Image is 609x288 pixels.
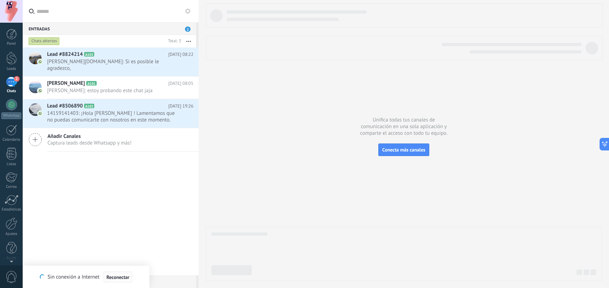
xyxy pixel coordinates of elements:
span: 2 [185,27,191,32]
span: A103 [84,52,94,57]
span: [DATE] 19:26 [168,103,193,110]
span: Añadir Canales [47,133,132,140]
span: 14159141403: ¡Hola [PERSON_NAME] ! Lamentamos que no puedas comunicarte con nosotros en este mome... [47,110,180,123]
div: Chats [1,89,22,94]
span: [PERSON_NAME][DOMAIN_NAME]: Si es posible le agradezco, [47,58,180,72]
div: Ajustes [1,232,22,236]
span: [DATE] 08:05 [168,80,193,87]
span: Conecta más canales [382,147,425,153]
span: Lead #8824214 [47,51,83,58]
div: Sin conexión a Internet [40,271,132,283]
button: Más [181,35,196,47]
img: com.amocrm.amocrmwa.svg [38,59,43,64]
span: Reconectar [106,275,129,280]
div: Panel [1,42,22,46]
div: Leads [1,67,22,71]
div: Chats abiertos [29,37,60,45]
button: Reconectar [104,272,132,283]
button: Conecta más canales [378,143,429,156]
a: Lead #8506890 A102 [DATE] 19:26 14159141403: ¡Hola [PERSON_NAME] ! Lamentamos que no puedas comun... [23,99,199,128]
span: Captura leads desde Whatsapp y más! [47,140,132,146]
span: [PERSON_NAME] [47,80,85,87]
div: Correo [1,185,22,189]
a: [PERSON_NAME] A101 [DATE] 08:05 [PERSON_NAME]: estoy probando este chat jaja [23,76,199,99]
div: Entradas [23,22,196,35]
span: A101 [86,81,96,86]
span: [DATE] 08:22 [168,51,193,58]
a: Lead #8824214 A103 [DATE] 08:22 [PERSON_NAME][DOMAIN_NAME]: Si es posible le agradezco, [23,47,199,76]
span: [PERSON_NAME]: estoy probando este chat jaja [47,87,180,94]
div: Total: 3 [165,38,181,45]
div: Estadísticas [1,207,22,212]
span: 2 [14,76,20,82]
span: Lead #8506890 [47,103,83,110]
div: WhatsApp [1,112,21,119]
span: A102 [84,104,94,108]
img: com.amocrm.amocrmwa.svg [38,111,43,116]
div: Listas [1,162,22,167]
div: Calendario [1,138,22,142]
img: com.amocrm.amocrmwa.svg [38,88,43,93]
